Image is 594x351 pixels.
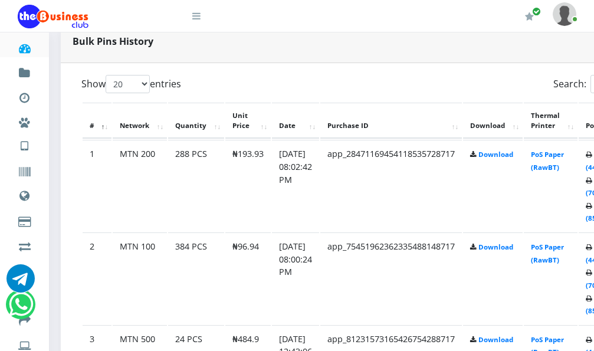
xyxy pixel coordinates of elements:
[524,103,577,139] th: Thermal Printer: activate to sort column ascending
[225,232,271,324] td: ₦96.94
[168,140,224,231] td: 288 PCS
[168,232,224,324] td: 384 PCS
[83,103,111,139] th: #: activate to sort column descending
[18,81,31,110] a: Transactions
[478,242,513,251] a: Download
[168,103,224,139] th: Quantity: activate to sort column ascending
[81,75,181,93] label: Show entries
[553,2,576,25] img: User
[113,103,167,139] th: Network: activate to sort column ascending
[320,103,462,139] th: Purchase ID: activate to sort column ascending
[83,232,111,324] td: 2
[106,75,150,93] select: Showentries
[531,150,564,172] a: PoS Paper (RawBT)
[18,205,31,234] a: Cable TV, Electricity
[531,242,564,264] a: PoS Paper (RawBT)
[225,140,271,231] td: ₦193.93
[18,230,31,258] a: Airtime -2- Cash
[18,179,31,209] a: Data
[113,232,167,324] td: MTN 100
[478,150,513,159] a: Download
[525,12,534,21] i: Renew/Upgrade Subscription
[6,273,35,293] a: Chat for support
[225,103,271,139] th: Unit Price: activate to sort column ascending
[45,147,143,167] a: International VTU
[320,140,462,231] td: app_28471169454118535728717
[18,106,31,135] a: Miscellaneous Payments
[18,32,31,60] a: Dashboard
[18,255,31,283] a: Register a Referral
[18,130,31,159] a: VTU
[45,130,143,150] a: Nigerian VTU
[18,57,31,85] a: Fund wallet
[113,140,167,231] td: MTN 200
[83,140,111,231] td: 1
[532,7,541,16] span: Renew/Upgrade Subscription
[320,232,462,324] td: app_75451962362335488148717
[18,156,31,184] a: Vouchers
[463,103,523,139] th: Download: activate to sort column ascending
[9,299,33,319] a: Chat for support
[272,103,319,139] th: Date: activate to sort column ascending
[478,335,513,344] a: Download
[18,5,88,28] img: Logo
[272,140,319,231] td: [DATE] 08:02:42 PM
[272,232,319,324] td: [DATE] 08:00:24 PM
